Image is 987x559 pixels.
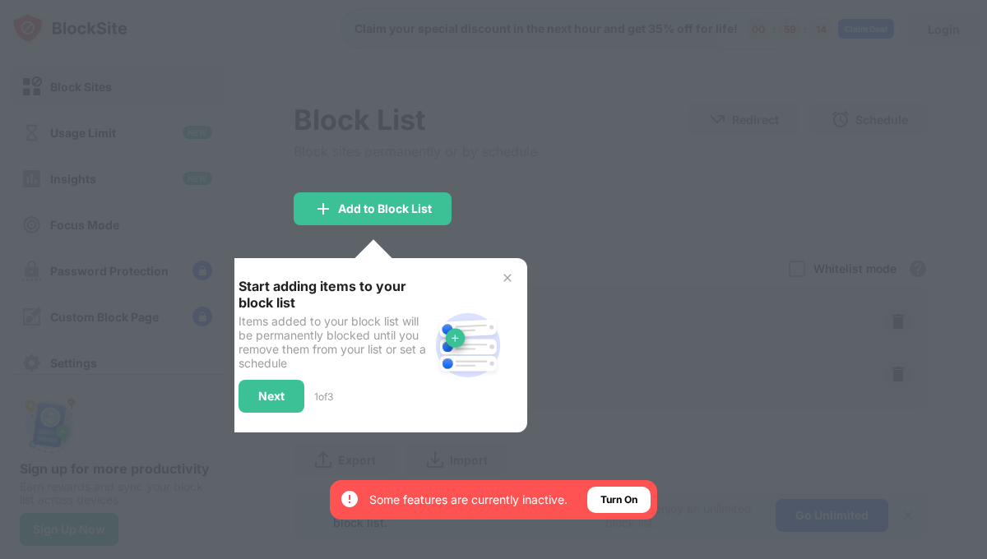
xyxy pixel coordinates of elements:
div: Start adding items to your block list [239,278,429,311]
div: Some features are currently inactive. [369,492,568,508]
div: Turn On [600,492,637,508]
div: Next [258,390,285,403]
div: Items added to your block list will be permanently blocked until you remove them from your list o... [239,314,429,370]
div: 1 of 3 [314,390,333,403]
div: Add to Block List [338,202,432,215]
img: error-circle-white.svg [340,489,359,509]
img: block-site.svg [429,306,507,385]
img: x-button.svg [501,271,514,284]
